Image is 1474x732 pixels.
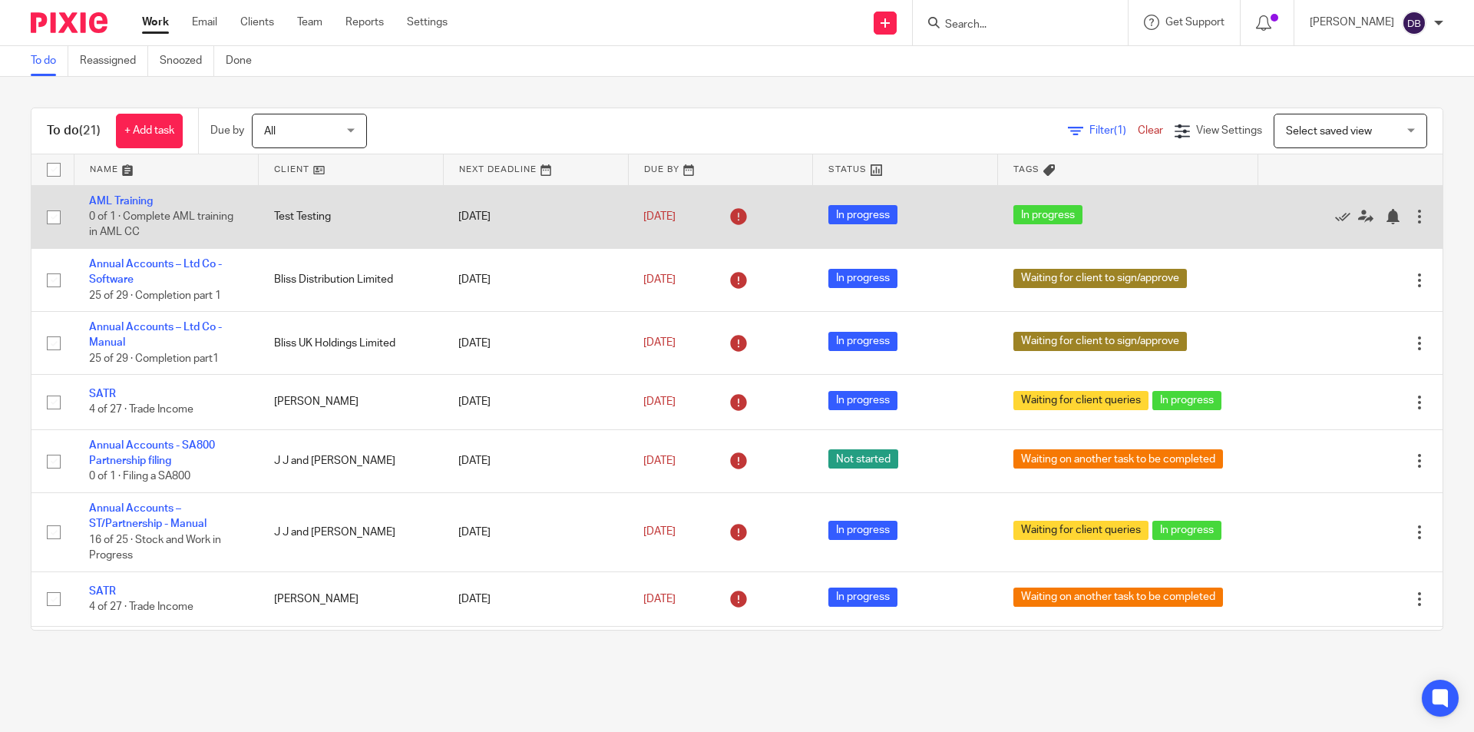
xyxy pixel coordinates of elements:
[1013,205,1082,224] span: In progress
[944,18,1082,32] input: Search
[828,205,897,224] span: In progress
[443,493,628,572] td: [DATE]
[89,353,219,364] span: 25 of 29 · Completion part1
[89,440,215,466] a: Annual Accounts - SA800 Partnership filing
[443,185,628,248] td: [DATE]
[345,15,384,30] a: Reports
[1310,15,1394,30] p: [PERSON_NAME]
[259,627,444,689] td: [PERSON_NAME]
[643,211,676,222] span: [DATE]
[1013,269,1187,288] span: Waiting for client to sign/approve
[31,12,107,33] img: Pixie
[1013,521,1148,540] span: Waiting for client queries
[1114,125,1126,136] span: (1)
[643,455,676,466] span: [DATE]
[1089,125,1138,136] span: Filter
[828,391,897,410] span: In progress
[443,429,628,492] td: [DATE]
[116,114,183,148] a: + Add task
[828,449,898,469] span: Not started
[643,274,676,285] span: [DATE]
[643,338,676,349] span: [DATE]
[1138,125,1163,136] a: Clear
[89,405,193,416] span: 4 of 27 · Trade Income
[226,46,263,76] a: Done
[89,601,193,612] span: 4 of 27 · Trade Income
[1286,126,1372,137] span: Select saved view
[192,15,217,30] a: Email
[240,15,274,30] a: Clients
[79,124,101,137] span: (21)
[828,588,897,607] span: In progress
[89,472,190,482] span: 0 of 1 · Filing a SA800
[47,123,101,139] h1: To do
[407,15,448,30] a: Settings
[89,503,207,529] a: Annual Accounts – ST/Partnership - Manual
[89,322,222,348] a: Annual Accounts – Ltd Co - Manual
[643,396,676,407] span: [DATE]
[443,627,628,689] td: [DATE]
[1402,11,1426,35] img: svg%3E
[1152,521,1221,540] span: In progress
[1013,449,1223,469] span: Waiting on another task to be completed
[828,332,897,351] span: In progress
[1196,125,1262,136] span: View Settings
[259,185,444,248] td: Test Testing
[1165,17,1224,28] span: Get Support
[259,312,444,375] td: Bliss UK Holdings Limited
[828,269,897,288] span: In progress
[142,15,169,30] a: Work
[828,521,897,540] span: In progress
[210,123,244,138] p: Due by
[297,15,322,30] a: Team
[89,290,221,301] span: 25 of 29 · Completion part 1
[89,196,153,207] a: AML Training
[443,375,628,429] td: [DATE]
[1013,332,1187,351] span: Waiting for client to sign/approve
[160,46,214,76] a: Snoozed
[259,375,444,429] td: [PERSON_NAME]
[259,429,444,492] td: J J and [PERSON_NAME]
[1013,588,1223,607] span: Waiting on another task to be completed
[89,211,233,238] span: 0 of 1 · Complete AML training in AML CC
[443,312,628,375] td: [DATE]
[89,389,116,399] a: SATR
[443,248,628,311] td: [DATE]
[259,571,444,626] td: [PERSON_NAME]
[89,586,116,597] a: SATR
[1013,165,1039,174] span: Tags
[1152,391,1221,410] span: In progress
[259,248,444,311] td: Bliss Distribution Limited
[264,126,276,137] span: All
[643,527,676,538] span: [DATE]
[80,46,148,76] a: Reassigned
[1013,391,1148,410] span: Waiting for client queries
[643,594,676,604] span: [DATE]
[1335,209,1358,224] a: Mark as done
[31,46,68,76] a: To do
[89,535,221,561] span: 16 of 25 · Stock and Work in Progress
[443,571,628,626] td: [DATE]
[89,259,222,285] a: Annual Accounts – Ltd Co - Software
[259,493,444,572] td: J J and [PERSON_NAME]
